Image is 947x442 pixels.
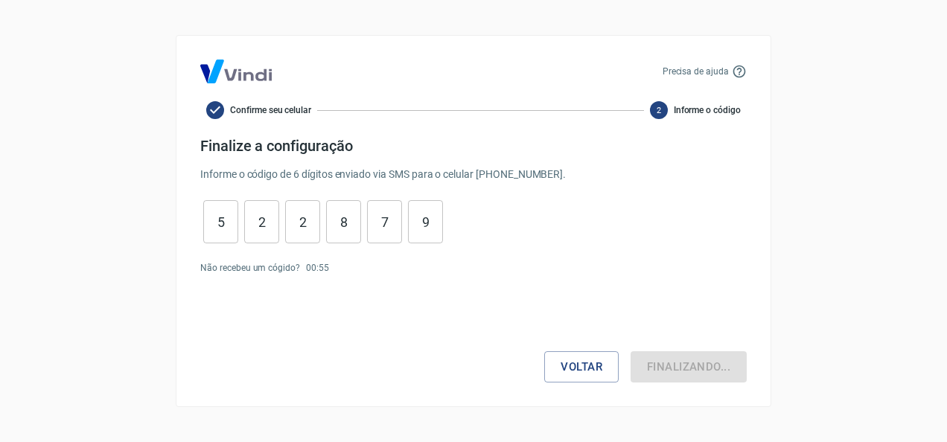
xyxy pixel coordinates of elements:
p: Não recebeu um cógido? [200,261,300,275]
span: Informe o código [674,103,741,117]
button: Voltar [544,351,619,382]
p: 00 : 55 [306,261,329,275]
text: 2 [657,106,661,115]
span: Confirme seu celular [230,103,311,117]
p: Informe o código de 6 dígitos enviado via SMS para o celular [PHONE_NUMBER] . [200,167,747,182]
p: Precisa de ajuda [663,65,729,78]
h4: Finalize a configuração [200,137,747,155]
img: Logo Vind [200,60,272,83]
